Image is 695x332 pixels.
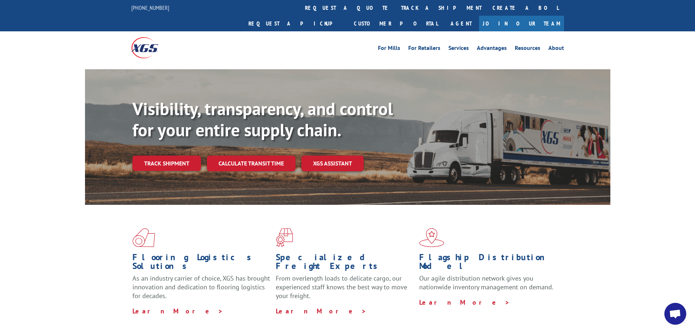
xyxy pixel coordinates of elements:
a: Services [448,45,469,53]
a: Learn More > [419,298,510,306]
span: As an industry carrier of choice, XGS has brought innovation and dedication to flooring logistics... [132,274,270,300]
b: Visibility, transparency, and control for your entire supply chain. [132,97,393,141]
a: Learn More > [132,307,223,315]
h1: Specialized Freight Experts [276,253,414,274]
a: Join Our Team [479,16,564,31]
div: Open chat [664,303,686,325]
a: Advantages [477,45,507,53]
img: xgs-icon-flagship-distribution-model-red [419,228,444,247]
a: Request a pickup [243,16,348,31]
a: About [548,45,564,53]
a: [PHONE_NUMBER] [131,4,169,11]
a: Learn More > [276,307,367,315]
p: From overlength loads to delicate cargo, our experienced staff knows the best way to move your fr... [276,274,414,306]
h1: Flooring Logistics Solutions [132,253,270,274]
a: Resources [515,45,540,53]
a: XGS ASSISTANT [301,156,364,171]
img: xgs-icon-focused-on-flooring-red [276,228,293,247]
a: Agent [443,16,479,31]
a: For Retailers [408,45,440,53]
a: Calculate transit time [207,156,296,171]
a: Track shipment [132,156,201,171]
a: For Mills [378,45,400,53]
img: xgs-icon-total-supply-chain-intelligence-red [132,228,155,247]
span: Our agile distribution network gives you nationwide inventory management on demand. [419,274,553,291]
a: Customer Portal [348,16,443,31]
h1: Flagship Distribution Model [419,253,557,274]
